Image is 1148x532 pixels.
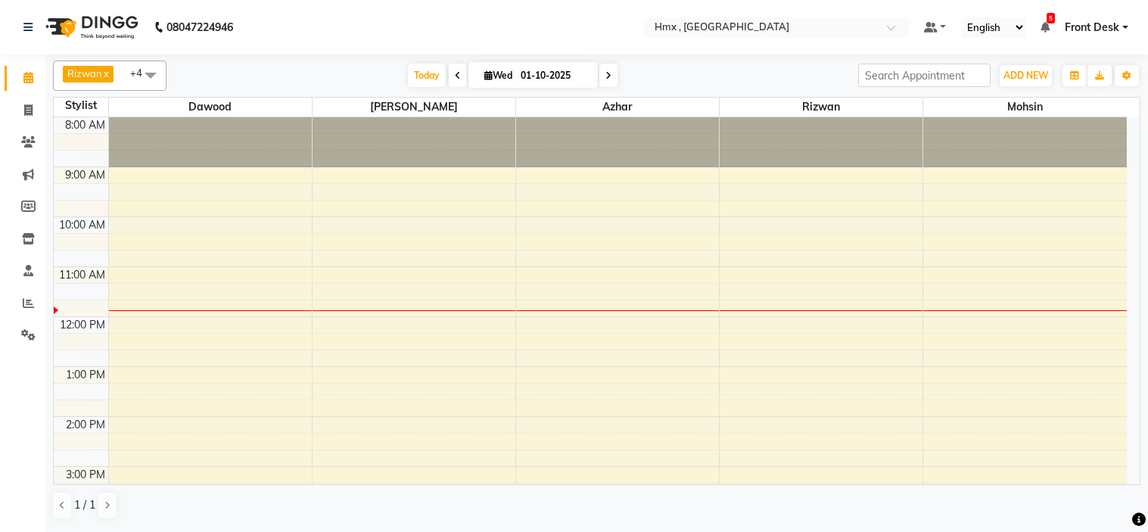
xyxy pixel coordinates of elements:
input: Search Appointment [858,64,991,87]
div: 9:00 AM [62,167,108,183]
a: x [102,67,109,79]
input: 2025-10-01 [516,64,592,87]
span: Wed [481,70,516,81]
div: 8:00 AM [62,117,108,133]
span: Front Desk [1065,20,1119,36]
span: Dawood [109,98,312,117]
div: 12:00 PM [57,317,108,333]
div: 11:00 AM [56,267,108,283]
span: ADD NEW [1003,70,1048,81]
button: ADD NEW [1000,65,1052,86]
span: 1 / 1 [74,497,95,513]
span: +4 [130,67,154,79]
a: 5 [1041,20,1050,34]
span: 5 [1047,13,1055,23]
span: [PERSON_NAME] [313,98,515,117]
img: logo [39,6,142,48]
div: Stylist [54,98,108,114]
div: 1:00 PM [63,367,108,383]
span: Rizwan [720,98,922,117]
span: Rizwan [67,67,102,79]
div: 3:00 PM [63,467,108,483]
div: 2:00 PM [63,417,108,433]
div: 10:00 AM [56,217,108,233]
span: Azhar [516,98,719,117]
b: 08047224946 [166,6,233,48]
span: Mohsin [923,98,1127,117]
span: Today [408,64,446,87]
